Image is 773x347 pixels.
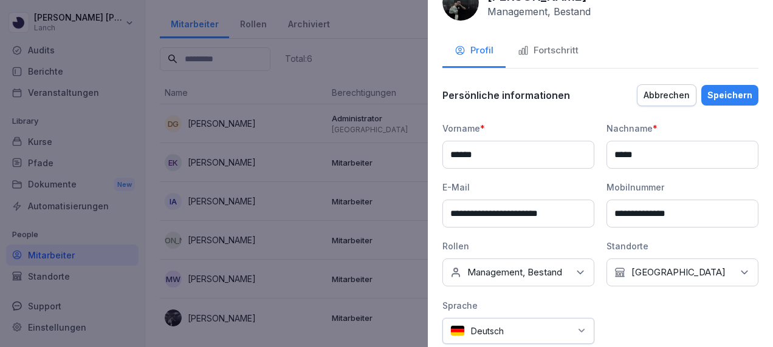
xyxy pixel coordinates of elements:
[442,318,594,344] div: Deutsch
[442,181,594,194] div: E-Mail
[631,266,726,278] p: [GEOGRAPHIC_DATA]
[442,122,594,135] div: Vorname
[606,181,758,194] div: Mobilnummer
[467,266,562,278] p: Management, Bestand
[701,85,758,106] button: Speichern
[637,84,696,106] button: Abbrechen
[506,35,591,68] button: Fortschritt
[707,89,752,102] div: Speichern
[606,122,758,135] div: Nachname
[518,44,579,58] div: Fortschritt
[487,5,591,18] p: Management, Bestand
[455,44,493,58] div: Profil
[442,35,506,68] button: Profil
[442,89,570,101] p: Persönliche informationen
[606,240,758,252] div: Standorte
[644,89,690,102] div: Abbrechen
[442,240,594,252] div: Rollen
[450,325,465,337] img: de.svg
[442,299,594,312] div: Sprache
